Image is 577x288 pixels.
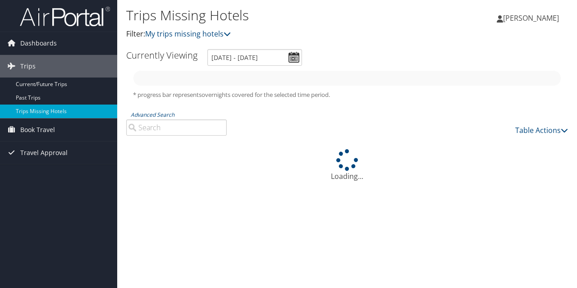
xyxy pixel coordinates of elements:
a: Advanced Search [131,111,174,119]
div: Loading... [126,149,568,182]
span: Book Travel [20,119,55,141]
input: Advanced Search [126,119,227,136]
span: [PERSON_NAME] [503,13,559,23]
span: Travel Approval [20,142,68,164]
p: Filter: [126,28,421,40]
span: Dashboards [20,32,57,55]
a: Table Actions [515,125,568,135]
span: Trips [20,55,36,78]
input: [DATE] - [DATE] [207,49,302,66]
h5: * progress bar represents overnights covered for the selected time period. [133,91,561,99]
a: My trips missing hotels [145,29,231,39]
a: [PERSON_NAME] [497,5,568,32]
img: airportal-logo.png [20,6,110,27]
h1: Trips Missing Hotels [126,6,421,25]
h3: Currently Viewing [126,49,197,61]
